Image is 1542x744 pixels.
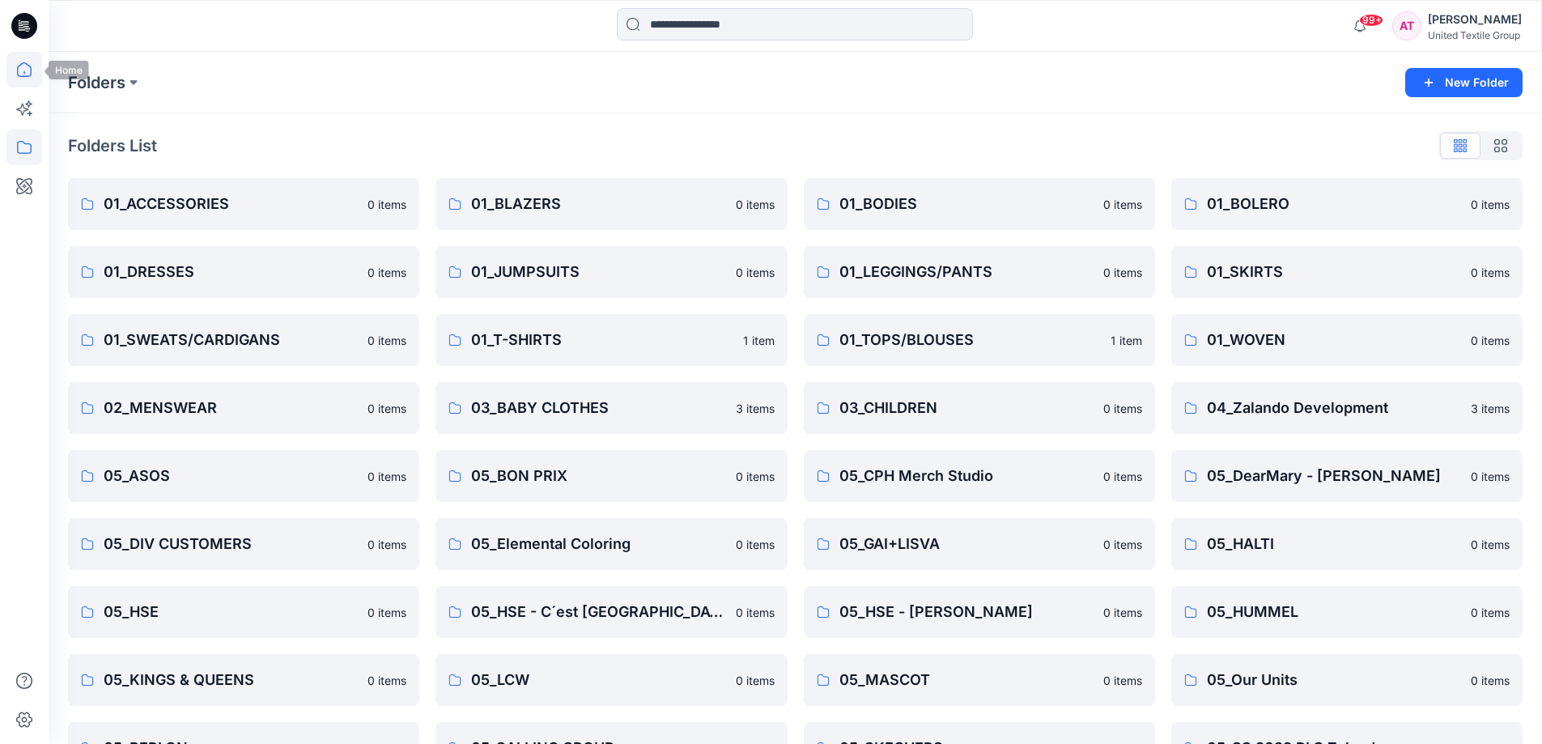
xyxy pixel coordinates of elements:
[367,604,406,621] p: 0 items
[68,518,419,570] a: 05_DIV CUSTOMERS0 items
[104,669,358,691] p: 05_KINGS & QUEENS
[68,314,419,366] a: 01_SWEATS/CARDIGANS0 items
[1103,672,1142,689] p: 0 items
[367,468,406,485] p: 0 items
[1359,14,1383,27] span: 99+
[367,332,406,349] p: 0 items
[1103,604,1142,621] p: 0 items
[1111,332,1142,349] p: 1 item
[367,400,406,417] p: 0 items
[104,533,358,555] p: 05_DIV CUSTOMERS
[1471,672,1510,689] p: 0 items
[1392,11,1421,40] div: AT
[736,196,775,213] p: 0 items
[736,264,775,281] p: 0 items
[68,134,157,158] p: Folders List
[471,669,725,691] p: 05_LCW
[1171,518,1523,570] a: 05_HALTI0 items
[804,586,1155,638] a: 05_HSE - [PERSON_NAME]0 items
[471,261,725,283] p: 01_JUMPSUITS
[1103,536,1142,553] p: 0 items
[367,196,406,213] p: 0 items
[839,329,1101,351] p: 01_TOPS/BLOUSES
[1207,669,1461,691] p: 05_Our Units
[435,586,787,638] a: 05_HSE - C´est [GEOGRAPHIC_DATA]0 items
[104,397,358,419] p: 02_MENSWEAR
[1471,468,1510,485] p: 0 items
[435,178,787,230] a: 01_BLAZERS0 items
[1171,314,1523,366] a: 01_WOVEN0 items
[839,397,1094,419] p: 03_CHILDREN
[839,465,1094,487] p: 05_CPH Merch Studio
[839,669,1094,691] p: 05_MASCOT
[1207,397,1461,419] p: 04_Zalando Development
[435,518,787,570] a: 05_Elemental Coloring0 items
[1171,178,1523,230] a: 01_BOLERO0 items
[1171,246,1523,298] a: 01_SKIRTS0 items
[743,332,775,349] p: 1 item
[1207,329,1461,351] p: 01_WOVEN
[839,193,1094,215] p: 01_BODIES
[736,604,775,621] p: 0 items
[435,314,787,366] a: 01_T-SHIRTS1 item
[1471,264,1510,281] p: 0 items
[435,382,787,434] a: 03_BABY CLOTHES3 items
[471,601,725,623] p: 05_HSE - C´est [GEOGRAPHIC_DATA]
[1207,261,1461,283] p: 01_SKIRTS
[1171,450,1523,502] a: 05_DearMary - [PERSON_NAME]0 items
[804,382,1155,434] a: 03_CHILDREN0 items
[68,178,419,230] a: 01_ACCESSORIES0 items
[1471,604,1510,621] p: 0 items
[1171,654,1523,706] a: 05_Our Units0 items
[1405,68,1523,97] button: New Folder
[839,261,1094,283] p: 01_LEGGINGS/PANTS
[104,465,358,487] p: 05_ASOS
[804,518,1155,570] a: 05_GAI+LISVA0 items
[68,654,419,706] a: 05_KINGS & QUEENS0 items
[1103,264,1142,281] p: 0 items
[104,193,358,215] p: 01_ACCESSORIES
[1171,382,1523,434] a: 04_Zalando Development3 items
[1471,400,1510,417] p: 3 items
[471,193,725,215] p: 01_BLAZERS
[804,246,1155,298] a: 01_LEGGINGS/PANTS0 items
[804,178,1155,230] a: 01_BODIES0 items
[736,468,775,485] p: 0 items
[435,450,787,502] a: 05_BON PRIX0 items
[104,329,358,351] p: 01_SWEATS/CARDIGANS
[1428,29,1522,41] div: United Textile Group
[1103,196,1142,213] p: 0 items
[435,654,787,706] a: 05_LCW0 items
[367,264,406,281] p: 0 items
[471,397,725,419] p: 03_BABY CLOTHES
[1171,586,1523,638] a: 05_HUMMEL0 items
[68,71,125,94] a: Folders
[68,246,419,298] a: 01_DRESSES0 items
[68,586,419,638] a: 05_HSE0 items
[367,672,406,689] p: 0 items
[68,382,419,434] a: 02_MENSWEAR0 items
[804,314,1155,366] a: 01_TOPS/BLOUSES1 item
[1207,533,1461,555] p: 05_HALTI
[736,672,775,689] p: 0 items
[1471,332,1510,349] p: 0 items
[839,601,1094,623] p: 05_HSE - [PERSON_NAME]
[1471,196,1510,213] p: 0 items
[104,261,358,283] p: 01_DRESSES
[68,450,419,502] a: 05_ASOS0 items
[471,329,733,351] p: 01_T-SHIRTS
[804,450,1155,502] a: 05_CPH Merch Studio0 items
[1207,193,1461,215] p: 01_BOLERO
[471,465,725,487] p: 05_BON PRIX
[1428,10,1522,29] div: [PERSON_NAME]
[471,533,725,555] p: 05_Elemental Coloring
[736,400,775,417] p: 3 items
[736,536,775,553] p: 0 items
[435,246,787,298] a: 01_JUMPSUITS0 items
[1103,400,1142,417] p: 0 items
[104,601,358,623] p: 05_HSE
[804,654,1155,706] a: 05_MASCOT0 items
[1207,601,1461,623] p: 05_HUMMEL
[1207,465,1461,487] p: 05_DearMary - [PERSON_NAME]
